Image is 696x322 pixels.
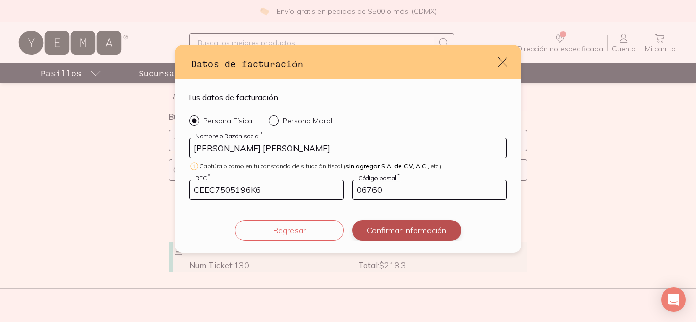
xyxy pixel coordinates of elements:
[175,45,521,252] div: default
[355,173,402,181] label: Código postal
[203,116,252,125] p: Persona Física
[192,132,265,139] label: Nombre o Razón social
[235,220,344,241] button: Regresar
[283,116,332,125] p: Persona Moral
[345,162,429,170] span: sin agregar S.A. de C.V, A.C.,
[192,173,213,181] label: RFC
[191,57,497,70] h3: Datos de facturación
[661,287,686,312] div: Open Intercom Messenger
[187,91,278,103] h4: Tus datos de facturación
[199,162,441,170] span: Captúralo como en tu constancia de situación fiscal ( etc.)
[352,220,461,241] button: Confirmar información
